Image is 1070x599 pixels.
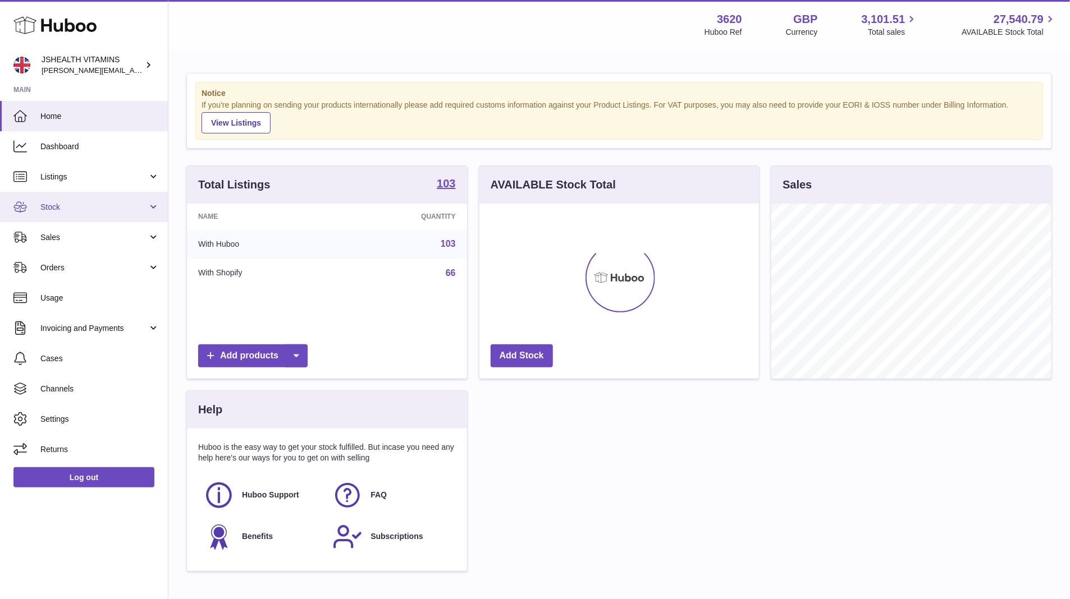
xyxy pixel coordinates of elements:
span: Subscriptions [371,531,423,542]
strong: 3620 [717,12,742,27]
h3: Sales [783,177,812,192]
div: If you're planning on sending your products internationally please add required customs informati... [202,100,1037,133]
span: Orders [40,262,148,273]
a: Subscriptions [332,522,450,552]
h3: Total Listings [198,177,271,192]
span: Listings [40,172,148,182]
span: Settings [40,414,159,425]
span: 27,540.79 [994,12,1044,27]
span: Home [40,111,159,122]
span: Total sales [868,27,918,38]
span: AVAILABLE Stock Total [962,27,1057,38]
span: Invoicing and Payments [40,323,148,334]
span: Sales [40,232,148,243]
a: Add Stock [491,344,553,367]
span: FAQ [371,490,387,500]
a: Benefits [204,522,321,552]
a: Add products [198,344,308,367]
td: With Shopify [187,259,338,288]
p: Huboo is the easy way to get your stock fulfilled. But incase you need any help here's our ways f... [198,442,456,463]
strong: Notice [202,88,1037,99]
h3: AVAILABLE Stock Total [491,177,616,192]
th: Quantity [338,204,467,229]
div: JSHEALTH VITAMINS [42,54,143,76]
span: Channels [40,384,159,394]
div: Currency [786,27,818,38]
h3: Help [198,402,222,417]
a: FAQ [332,480,450,510]
span: Dashboard [40,141,159,152]
span: Huboo Support [242,490,299,500]
span: Cases [40,353,159,364]
a: 27,540.79 AVAILABLE Stock Total [962,12,1057,38]
span: Stock [40,202,148,213]
td: With Huboo [187,229,338,259]
span: Benefits [242,531,273,542]
a: 3,101.51 Total sales [862,12,918,38]
img: francesca@jshealthvitamins.com [13,57,30,73]
span: [PERSON_NAME][EMAIL_ADDRESS][DOMAIN_NAME] [42,66,225,75]
a: Huboo Support [204,480,321,510]
span: 3,101.51 [862,12,906,27]
a: 103 [437,178,455,191]
strong: 103 [437,178,455,189]
strong: GBP [793,12,817,27]
a: 66 [446,268,456,278]
a: 103 [441,239,456,248]
span: Returns [40,444,159,455]
a: Log out [13,467,154,487]
div: Huboo Ref [705,27,742,38]
span: Usage [40,293,159,303]
th: Name [187,204,338,229]
a: View Listings [202,112,271,133]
